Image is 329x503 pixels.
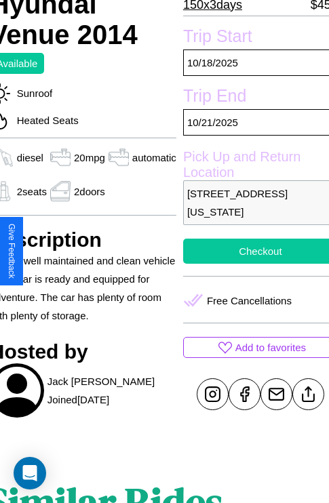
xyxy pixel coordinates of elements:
[47,181,74,201] img: gas
[74,148,105,167] p: 20 mpg
[17,148,43,167] p: diesel
[207,291,292,310] p: Free Cancellations
[47,390,109,409] p: Joined [DATE]
[17,182,47,201] p: 2 seats
[47,372,155,390] p: Jack [PERSON_NAME]
[10,111,79,129] p: Heated Seats
[132,148,176,167] p: automatic
[7,224,16,279] div: Give Feedback
[105,147,132,167] img: gas
[14,457,46,489] div: Open Intercom Messenger
[74,182,105,201] p: 2 doors
[235,338,306,357] p: Add to favorites
[10,84,53,102] p: Sunroof
[47,147,74,167] img: gas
